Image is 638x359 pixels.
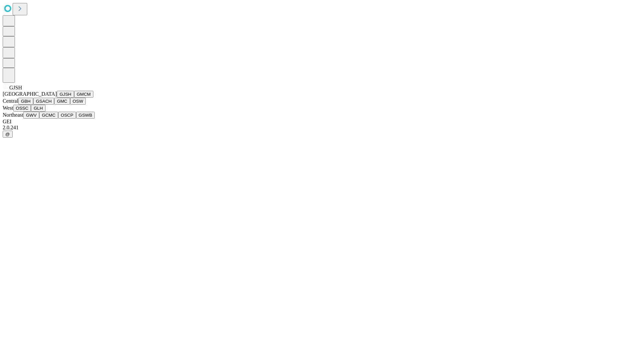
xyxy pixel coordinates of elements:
span: Central [3,98,18,104]
span: Northeast [3,112,23,118]
button: GJSH [57,91,74,98]
button: GMC [54,98,70,105]
button: GCMC [39,112,58,119]
span: @ [5,132,10,137]
button: GLH [31,105,45,112]
div: GEI [3,119,635,125]
button: OSSC [13,105,31,112]
span: [GEOGRAPHIC_DATA] [3,91,57,97]
button: OSW [70,98,86,105]
span: GJSH [9,85,22,90]
span: West [3,105,13,111]
button: GSWB [76,112,95,119]
button: GBH [18,98,33,105]
button: @ [3,131,13,138]
button: GWV [23,112,39,119]
button: GMCM [74,91,93,98]
div: 2.0.241 [3,125,635,131]
button: OSCP [58,112,76,119]
button: GSACH [33,98,54,105]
